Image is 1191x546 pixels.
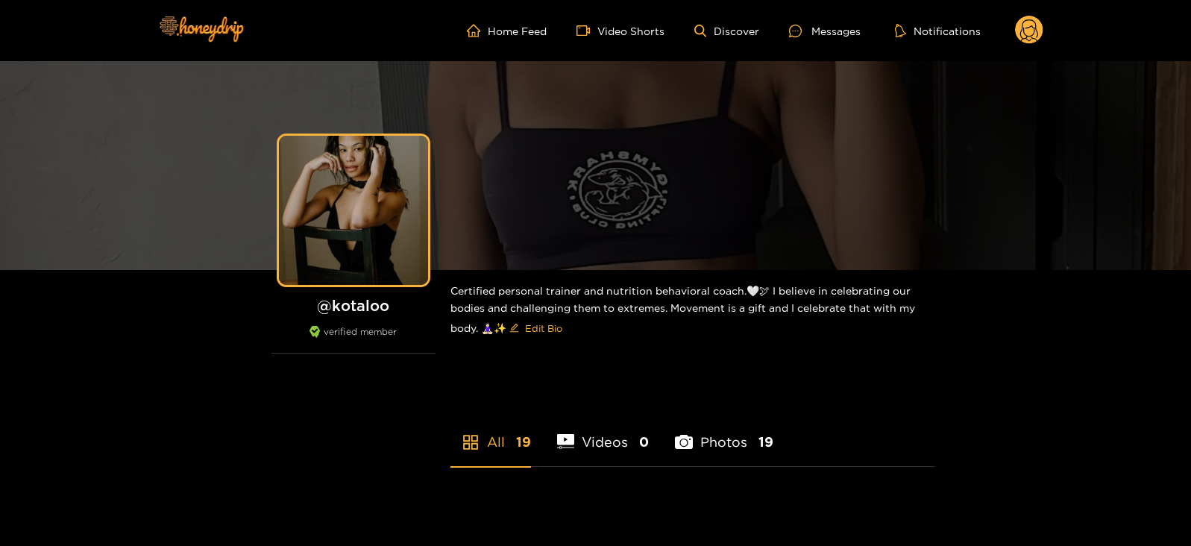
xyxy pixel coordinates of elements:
[467,24,488,37] span: home
[789,22,861,40] div: Messages
[576,24,597,37] span: video-camera
[467,24,547,37] a: Home Feed
[509,323,519,334] span: edit
[516,433,531,451] span: 19
[450,270,935,352] div: Certified personal trainer and nutrition behavioral coach.🤍🕊 I believe in celebrating our bodies ...
[557,399,650,466] li: Videos
[506,316,565,340] button: editEdit Bio
[450,399,531,466] li: All
[639,433,649,451] span: 0
[525,321,562,336] span: Edit Bio
[758,433,773,451] span: 19
[694,25,759,37] a: Discover
[271,326,436,354] div: verified member
[271,296,436,315] h1: @ kotaloo
[462,433,480,451] span: appstore
[675,399,773,466] li: Photos
[576,24,664,37] a: Video Shorts
[890,23,985,38] button: Notifications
